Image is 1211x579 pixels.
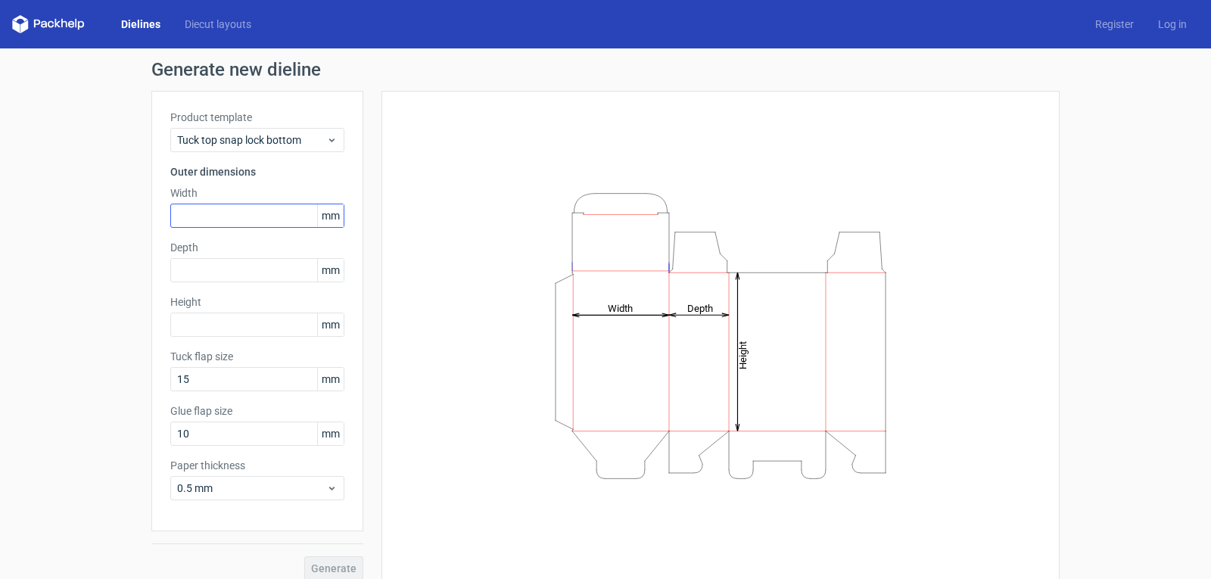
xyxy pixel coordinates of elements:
span: 0.5 mm [177,481,326,496]
label: Depth [170,240,344,255]
label: Glue flap size [170,403,344,419]
span: mm [317,259,344,282]
span: mm [317,422,344,445]
tspan: Width [608,302,633,313]
span: mm [317,313,344,336]
span: mm [317,204,344,227]
a: Diecut layouts [173,17,263,32]
span: mm [317,368,344,391]
tspan: Height [737,341,749,369]
label: Tuck flap size [170,349,344,364]
a: Log in [1146,17,1199,32]
label: Paper thickness [170,458,344,473]
h3: Outer dimensions [170,164,344,179]
label: Product template [170,110,344,125]
span: Tuck top snap lock bottom [177,132,326,148]
tspan: Depth [687,302,713,313]
a: Dielines [109,17,173,32]
label: Width [170,185,344,201]
a: Register [1083,17,1146,32]
label: Height [170,294,344,310]
h1: Generate new dieline [151,61,1060,79]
